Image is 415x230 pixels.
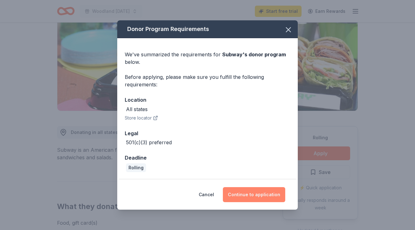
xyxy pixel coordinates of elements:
div: Before applying, please make sure you fulfill the following requirements: [125,73,290,88]
div: Legal [125,129,290,137]
div: Location [125,96,290,104]
button: Cancel [199,187,214,202]
span: Subway 's donor program [222,51,286,58]
div: 501(c)(3) preferred [126,139,172,146]
button: Continue to application [223,187,285,202]
div: All states [126,105,148,113]
div: We've summarized the requirements for below. [125,51,290,66]
div: Rolling [126,163,146,172]
div: Deadline [125,154,290,162]
div: Donor Program Requirements [117,20,298,38]
button: Store locator [125,114,158,122]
